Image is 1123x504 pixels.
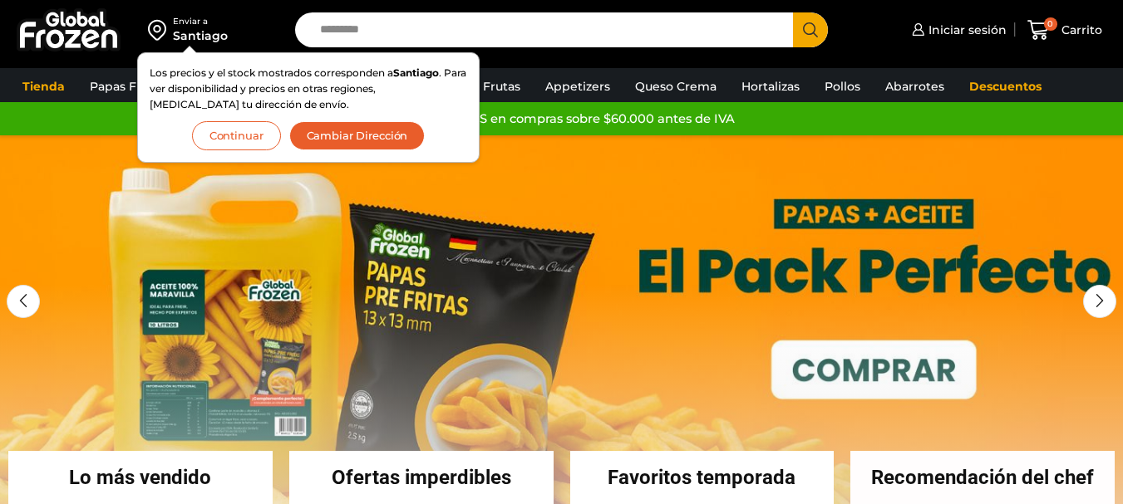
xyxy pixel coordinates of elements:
[816,71,869,102] a: Pollos
[961,71,1050,102] a: Descuentos
[850,467,1115,487] h2: Recomendación del chef
[1083,285,1116,318] div: Next slide
[908,13,1007,46] a: Iniciar sesión
[570,467,835,487] h2: Favoritos temporada
[7,285,40,318] div: Previous slide
[1023,11,1106,50] a: 0 Carrito
[81,71,170,102] a: Papas Fritas
[393,66,439,79] strong: Santiago
[1044,17,1057,31] span: 0
[537,71,618,102] a: Appetizers
[924,22,1007,38] span: Iniciar sesión
[173,27,228,44] div: Santiago
[14,71,73,102] a: Tienda
[733,71,808,102] a: Hortalizas
[289,467,554,487] h2: Ofertas imperdibles
[1057,22,1102,38] span: Carrito
[8,467,273,487] h2: Lo más vendido
[627,71,725,102] a: Queso Crema
[877,71,953,102] a: Abarrotes
[289,121,426,150] button: Cambiar Dirección
[150,65,467,113] p: Los precios y el stock mostrados corresponden a . Para ver disponibilidad y precios en otras regi...
[148,16,173,44] img: address-field-icon.svg
[793,12,828,47] button: Search button
[192,121,281,150] button: Continuar
[173,16,228,27] div: Enviar a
